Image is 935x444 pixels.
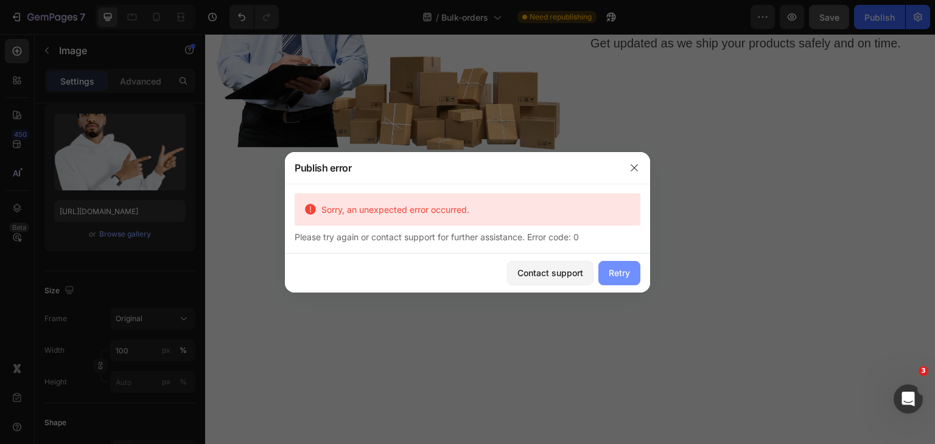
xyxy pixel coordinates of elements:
button: Contact support [507,261,594,285]
span: 3 [919,366,928,376]
div: Please try again or contact support for further assistance. Error code: 0 [295,231,640,243]
button: Retry [598,261,640,285]
div: Retry [609,266,630,279]
div: Sorry, an unexpected error occurred. [317,203,631,216]
iframe: Intercom live chat [894,384,923,414]
span: Get updated as we ship your products safely and on time. [385,2,696,16]
div: Contact support [517,266,583,279]
div: Publish error [285,152,618,184]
